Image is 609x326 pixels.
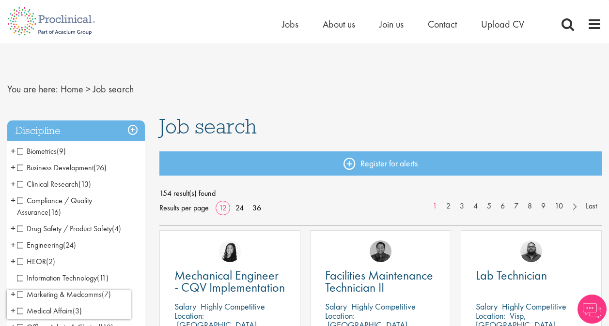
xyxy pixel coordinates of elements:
[428,201,442,212] a: 1
[7,83,58,95] span: You are here:
[11,177,16,191] span: +
[159,151,602,176] a: Register for alerts
[482,201,496,212] a: 5
[46,256,55,267] span: (2)
[17,146,57,156] span: Biometrics
[17,240,63,250] span: Engineering
[17,179,78,189] span: Clinical Research
[481,18,524,30] a: Upload CV
[550,201,568,212] a: 10
[11,221,16,236] span: +
[17,289,102,299] span: Marketing & Medcomms
[17,256,46,267] span: HEOR
[11,254,16,268] span: +
[455,201,469,212] a: 3
[174,267,285,296] span: Mechanical Engineer - CQV Implementation
[323,18,355,30] a: About us
[159,113,257,139] span: Job search
[11,287,16,301] span: +
[325,267,433,296] span: Facilities Maintenance Technician II
[17,273,97,283] span: Information Technology
[17,163,107,173] span: Business Development
[578,295,607,324] img: Chatbot
[325,310,355,321] span: Location:
[476,301,498,312] span: Salary
[159,186,602,201] span: 154 result(s) found
[17,256,55,267] span: HEOR
[509,201,523,212] a: 7
[216,203,230,213] a: 12
[441,201,455,212] a: 2
[468,201,483,212] a: 4
[174,301,196,312] span: Salary
[496,201,510,212] a: 6
[17,240,76,250] span: Engineering
[325,269,436,294] a: Facilities Maintenance Technician II
[379,18,404,30] a: Join us
[11,144,16,158] span: +
[325,301,347,312] span: Salary
[17,179,91,189] span: Clinical Research
[201,301,265,312] p: Highly Competitive
[476,267,547,283] span: Lab Technician
[61,83,83,95] a: breadcrumb link
[520,240,542,262] img: Ashley Bennett
[370,240,391,262] img: Mike Raletz
[7,120,145,141] h3: Discipline
[17,163,94,173] span: Business Development
[502,301,566,312] p: Highly Competitive
[476,310,505,321] span: Location:
[174,310,204,321] span: Location:
[523,201,537,212] a: 8
[282,18,298,30] a: Jobs
[159,201,209,215] span: Results per page
[11,160,16,175] span: +
[17,273,109,283] span: Information Technology
[57,146,66,156] span: (9)
[112,223,121,234] span: (4)
[86,83,91,95] span: >
[11,193,16,207] span: +
[63,240,76,250] span: (24)
[78,179,91,189] span: (13)
[102,289,111,299] span: (7)
[351,301,416,312] p: Highly Competitive
[17,223,121,234] span: Drug Safety / Product Safety
[219,240,241,262] img: Numhom Sudsok
[7,290,131,319] iframe: reCAPTCHA
[17,146,66,156] span: Biometrics
[93,83,134,95] span: Job search
[174,269,285,294] a: Mechanical Engineer - CQV Implementation
[48,207,61,217] span: (16)
[476,269,587,282] a: Lab Technician
[581,201,602,212] a: Last
[11,237,16,252] span: +
[536,201,550,212] a: 9
[428,18,457,30] a: Contact
[94,163,107,173] span: (26)
[97,273,109,283] span: (11)
[232,203,247,213] a: 24
[17,289,111,299] span: Marketing & Medcomms
[17,195,92,217] span: Compliance / Quality Assurance
[17,223,112,234] span: Drug Safety / Product Safety
[249,203,265,213] a: 36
